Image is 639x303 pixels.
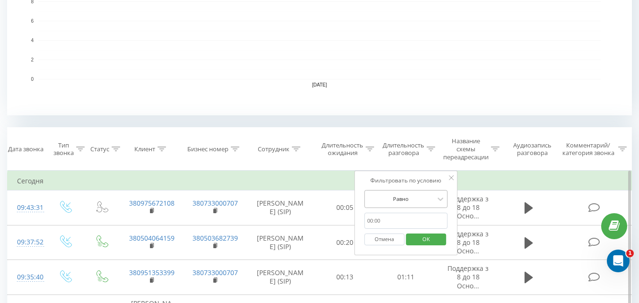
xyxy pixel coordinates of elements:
div: Сотрудник [258,145,289,153]
a: 380733000707 [193,199,238,208]
text: [DATE] [312,82,327,87]
td: [PERSON_NAME] (SIP) [246,260,315,295]
div: Дата звонка [8,145,44,153]
a: 380503682739 [193,234,238,242]
td: [PERSON_NAME] (SIP) [246,190,315,225]
a: 380975672108 [129,199,175,208]
text: 6 [31,18,34,24]
div: 09:37:52 [17,233,37,251]
a: 380951353399 [129,268,175,277]
div: Аудиозапись разговора [508,141,556,157]
td: [PERSON_NAME] (SIP) [246,225,315,260]
a: 380733000707 [193,268,238,277]
div: 09:35:40 [17,268,37,286]
span: Поддержка з 8 до 18 Осно... [447,264,489,290]
div: Клиент [134,145,155,153]
div: Длительность ожидания [322,141,363,157]
td: 00:05 [315,190,376,225]
button: Отмена [364,234,404,245]
div: Длительность разговора [383,141,424,157]
div: Статус [90,145,109,153]
span: Поддержка з 8 до 18 Осно... [447,229,489,255]
text: 2 [31,57,34,62]
span: Поддержка з 8 до 18 Осно... [447,194,489,220]
td: Сегодня [8,172,632,190]
div: Фильтровать по условию [364,176,447,185]
div: Тип звонка [53,141,74,157]
div: Комментарий/категория звонка [560,141,616,157]
div: Бизнес номер [187,145,228,153]
input: 00:00 [364,213,447,229]
a: 380504064159 [129,234,175,242]
td: 00:13 [315,260,376,295]
span: OK [413,232,439,246]
span: 1 [626,250,634,257]
button: OK [406,234,446,245]
td: 00:20 [315,225,376,260]
text: 0 [31,77,34,82]
text: 4 [31,38,34,43]
div: 09:43:31 [17,199,37,217]
iframe: Intercom live chat [607,250,630,272]
div: Название схемы переадресации [443,137,489,161]
td: 01:11 [376,260,437,295]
